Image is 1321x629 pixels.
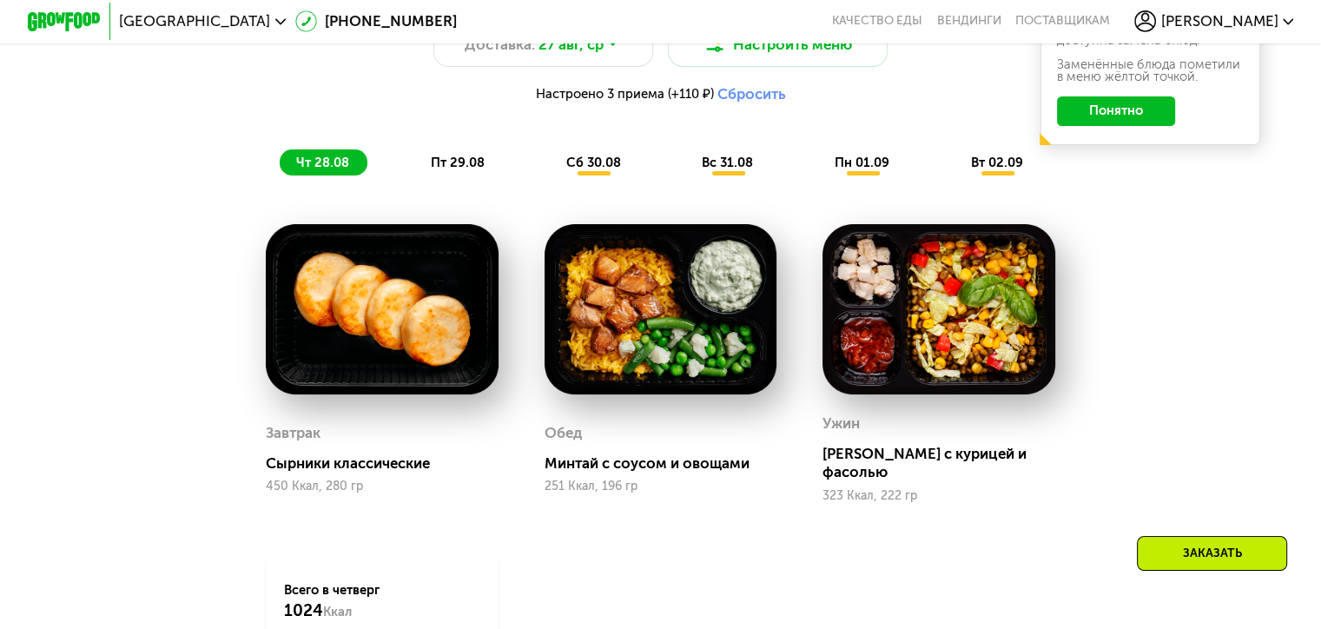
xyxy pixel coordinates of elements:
[822,489,1055,503] div: 323 Ккал, 222 гр
[538,34,604,56] span: 27 авг, ср
[284,600,323,620] span: 1024
[545,454,791,473] div: Минтай с соусом и овощами
[1057,58,1245,84] div: Заменённые блюда пометили в меню жёлтой точкой.
[822,445,1069,481] div: [PERSON_NAME] с курицей и фасолью
[266,480,499,493] div: 450 Ккал, 280 гр
[266,454,512,473] div: Сырники классические
[284,581,479,621] div: Всего в четверг
[668,23,888,67] button: Настроить меню
[545,420,582,447] div: Обед
[717,85,785,103] button: Сбросить
[431,155,485,170] span: пт 29.08
[1057,21,1245,47] div: В даты, выделенные желтым, доступна замена блюд.
[822,410,860,438] div: Ужин
[835,155,889,170] span: пн 01.09
[296,155,349,170] span: чт 28.08
[1160,14,1278,29] span: [PERSON_NAME]
[119,14,270,29] span: [GEOGRAPHIC_DATA]
[702,155,753,170] span: вс 31.08
[566,155,621,170] span: сб 30.08
[465,34,535,56] span: Доставка:
[832,14,922,29] a: Качество еды
[1137,536,1287,571] div: Заказать
[295,10,457,32] a: [PHONE_NUMBER]
[936,14,1001,29] a: Вендинги
[535,88,713,101] span: Настроено 3 приема (+110 ₽)
[266,420,320,447] div: Завтрак
[323,604,352,619] span: Ккал
[1015,14,1110,29] div: поставщикам
[971,155,1023,170] span: вт 02.09
[545,480,777,493] div: 251 Ккал, 196 гр
[1057,96,1175,126] button: Понятно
